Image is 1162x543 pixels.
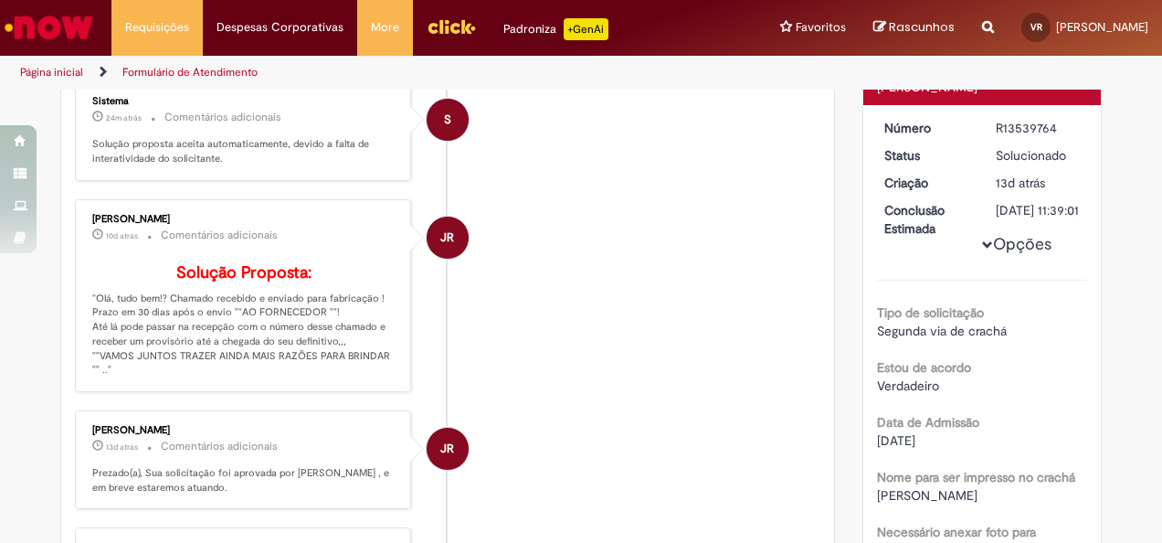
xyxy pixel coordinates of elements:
div: Sistema [92,96,396,107]
small: Comentários adicionais [161,228,278,243]
dt: Criação [871,174,983,192]
span: More [371,18,399,37]
p: +GenAi [564,18,608,40]
span: Requisições [125,18,189,37]
dt: Conclusão Estimada [871,201,983,238]
span: VR [1030,21,1042,33]
div: Solucionado [996,146,1081,165]
dt: Número [871,119,983,137]
img: ServiceNow [2,9,96,46]
p: Prezado(a), Sua solicitação foi aprovada por [PERSON_NAME] , e em breve estaremos atuando. [92,466,396,495]
div: [PERSON_NAME] [92,214,396,225]
span: 10d atrás [106,230,138,241]
span: JR [440,216,454,260]
span: Despesas Corporativas [217,18,343,37]
p: Solução proposta aceita automaticamente, devido a falta de interatividade do solicitante. [92,137,396,165]
dt: Status [871,146,983,165]
span: Verdadeiro [877,378,939,394]
a: Rascunhos [873,19,955,37]
span: 13d atrás [996,175,1045,191]
time: 29/09/2025 11:06:04 [106,112,142,123]
b: Nome para ser impresso no crachá [877,469,1075,485]
img: click_logo_yellow_360x200.png [427,13,476,40]
span: 13d atrás [106,442,138,452]
span: 24m atrás [106,112,142,123]
div: [PERSON_NAME] [92,425,396,436]
div: System [427,99,469,141]
b: Tipo de solicitação [877,304,984,321]
time: 16/09/2025 16:39:00 [106,442,138,452]
span: Rascunhos [889,18,955,36]
div: Jhully Rodrigues [427,217,469,259]
span: Favoritos [796,18,846,37]
small: Comentários adicionais [164,110,281,125]
b: Solução Proposta: [176,262,312,283]
p: "Olá, tudo bem!? Chamado recebido e enviado para fabricação ! Prazo em 30 dias após o envio ""AO ... [92,264,396,378]
span: S [444,98,451,142]
b: Data de Admissão [877,414,979,431]
div: [DATE] 11:39:01 [996,201,1081,219]
div: Padroniza [503,18,608,40]
span: [PERSON_NAME] [1056,19,1148,35]
small: Comentários adicionais [161,439,278,454]
span: Segunda via de crachá [877,323,1007,339]
time: 16/09/2025 13:46:17 [996,175,1045,191]
span: JR [440,427,454,471]
a: Formulário de Atendimento [122,65,258,80]
time: 19/09/2025 13:06:03 [106,230,138,241]
div: Jhully Rodrigues [427,428,469,470]
a: Página inicial [20,65,83,80]
div: R13539764 [996,119,1081,137]
ul: Trilhas de página [14,56,761,90]
b: Estou de acordo [877,359,971,376]
span: [PERSON_NAME] [877,487,977,504]
span: [DATE] [877,432,915,449]
div: 16/09/2025 13:46:17 [996,174,1081,192]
